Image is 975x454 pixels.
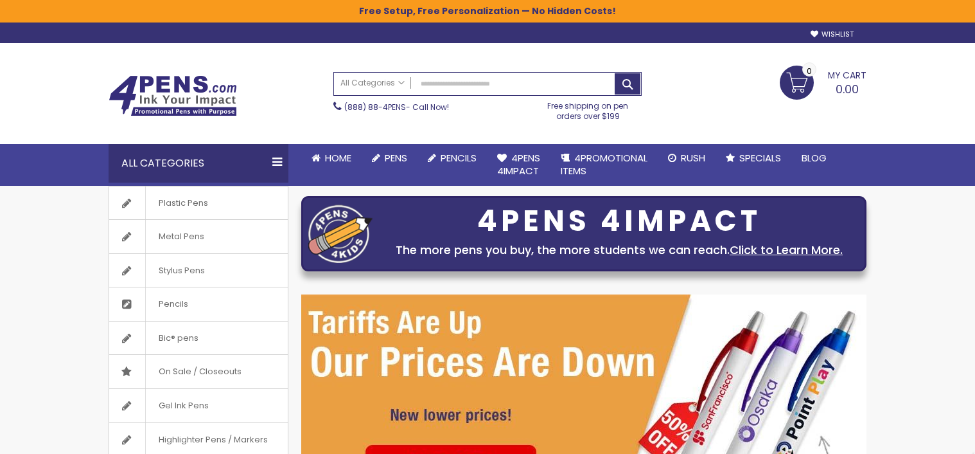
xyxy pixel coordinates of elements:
span: Metal Pens [145,220,217,253]
span: Rush [681,151,705,165]
a: Pencils [417,144,487,172]
div: Free shipping on pen orders over $199 [534,96,642,122]
a: Gel Ink Pens [109,389,288,422]
a: Rush [658,144,716,172]
a: Pencils [109,287,288,321]
a: All Categories [334,73,411,94]
a: On Sale / Closeouts [109,355,288,388]
a: 0.00 0 [780,66,866,98]
span: Home [325,151,351,165]
span: 0.00 [836,81,859,97]
img: four_pen_logo.png [308,204,373,263]
a: Stylus Pens [109,254,288,287]
a: Click to Learn More. [730,242,843,258]
a: Metal Pens [109,220,288,253]
a: 4PROMOTIONALITEMS [550,144,658,186]
span: 4Pens 4impact [497,151,540,177]
a: Pens [362,144,417,172]
span: - Call Now! [344,102,449,113]
span: All Categories [340,78,405,88]
a: Blog [791,144,837,172]
span: Pens [385,151,407,165]
a: 4Pens4impact [487,144,550,186]
a: Plastic Pens [109,186,288,220]
span: Blog [802,151,827,165]
span: Stylus Pens [145,254,218,287]
a: (888) 88-4PENS [344,102,406,113]
span: Pencils [145,287,201,321]
span: 4PROMOTIONAL ITEMS [561,151,647,177]
div: The more pens you buy, the more students we can reach. [379,241,859,259]
span: Bic® pens [145,322,211,355]
div: All Categories [109,144,288,183]
span: Pencils [441,151,477,165]
span: Gel Ink Pens [145,389,222,422]
a: Wishlist [811,30,854,39]
a: Home [301,144,362,172]
div: 4PENS 4IMPACT [379,208,859,235]
span: Plastic Pens [145,186,221,220]
span: On Sale / Closeouts [145,355,254,388]
a: Bic® pens [109,322,288,355]
img: 4Pens Custom Pens and Promotional Products [109,75,237,116]
a: Specials [716,144,791,172]
span: 0 [807,65,812,77]
span: Specials [739,151,781,165]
